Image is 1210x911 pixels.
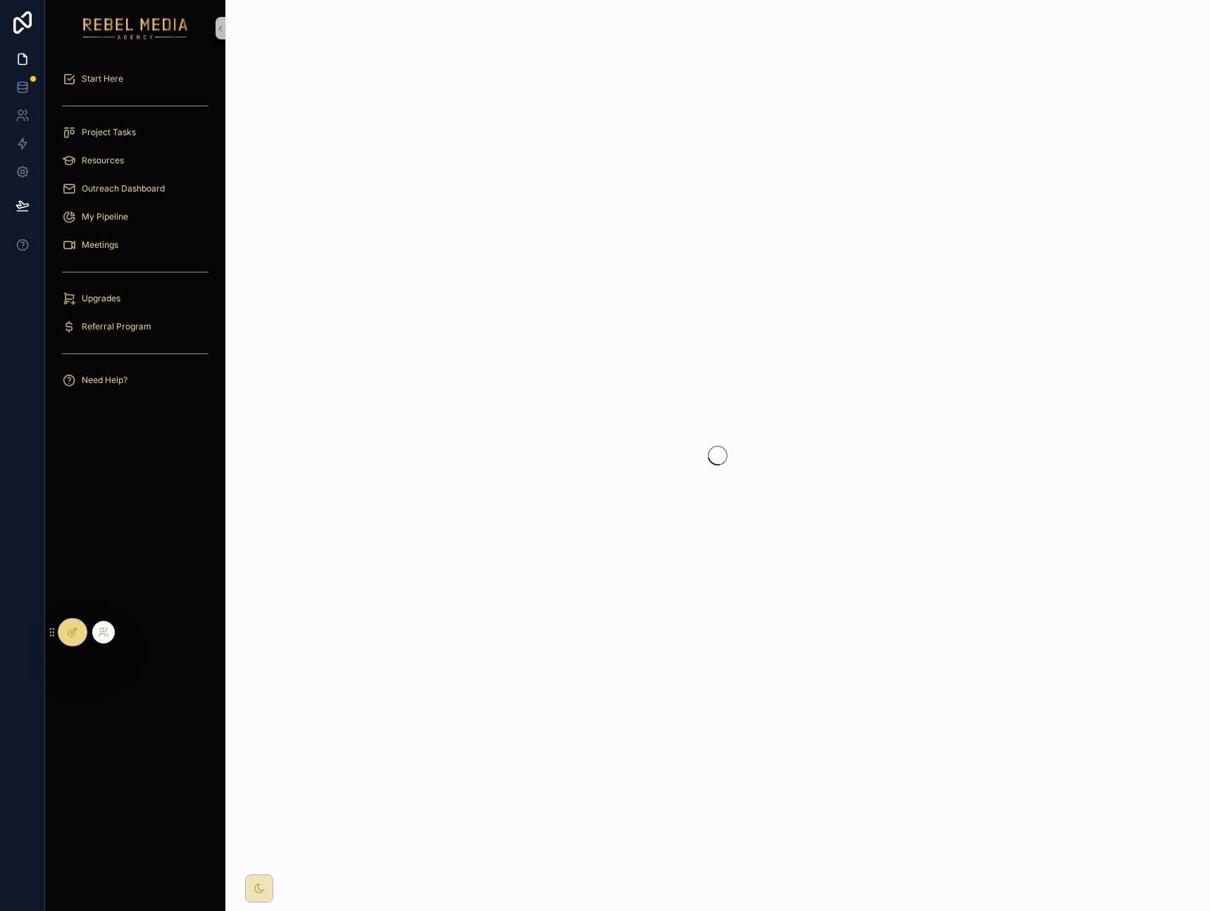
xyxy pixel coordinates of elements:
a: Meetings [54,232,217,258]
span: Project Tasks [82,127,136,138]
span: Referral Program [82,321,151,332]
a: Project Tasks [54,120,217,145]
a: Upgrades [54,286,217,311]
a: My Pipeline [54,204,217,230]
a: Resources [54,148,217,173]
div: scrollable content [45,56,225,411]
span: Meetings [82,239,118,251]
span: My Pipeline [82,211,128,222]
span: Upgrades [82,293,120,304]
a: Referral Program [54,314,217,339]
span: Need Help? [82,375,127,386]
a: Outreach Dashboard [54,176,217,201]
a: Need Help? [54,367,217,393]
a: Start Here [54,66,217,92]
span: Start Here [82,73,123,84]
img: App logo [83,17,188,39]
span: Outreach Dashboard [82,183,165,194]
span: Resources [82,155,124,166]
